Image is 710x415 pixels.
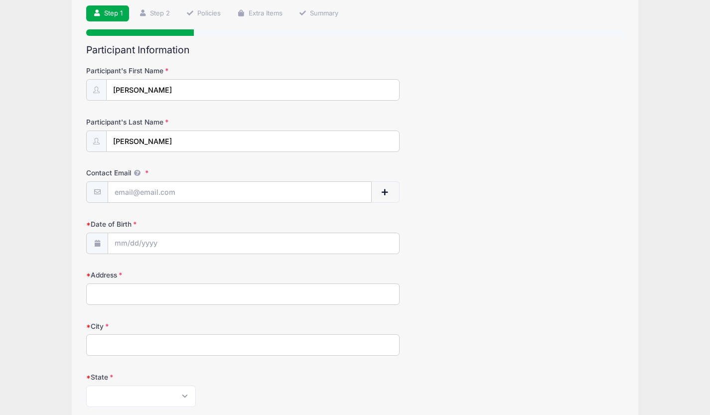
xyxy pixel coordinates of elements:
[106,131,400,152] input: Participant's Last Name
[108,233,400,254] input: mm/dd/yyyy
[86,372,266,382] label: State
[106,79,400,101] input: Participant's First Name
[108,181,371,203] input: email@email.com
[132,5,176,22] a: Step 2
[86,168,266,178] label: Contact Email
[86,270,266,280] label: Address
[86,66,266,76] label: Participant's First Name
[86,5,129,22] a: Step 1
[86,219,266,229] label: Date of Birth
[231,5,289,22] a: Extra Items
[86,44,624,56] h2: Participant Information
[86,321,266,331] label: City
[292,5,345,22] a: Summary
[86,117,266,127] label: Participant's Last Name
[180,5,228,22] a: Policies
